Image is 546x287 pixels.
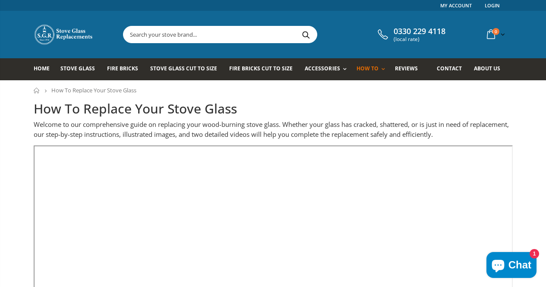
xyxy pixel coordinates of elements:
[107,65,138,72] span: Fire Bricks
[357,65,379,72] span: How To
[357,58,389,80] a: How To
[395,65,418,72] span: Reviews
[305,65,340,72] span: Accessories
[483,26,507,43] a: 0
[34,100,513,118] h1: How To Replace Your Stove Glass
[484,252,539,280] inbox-online-store-chat: Shopify online store chat
[60,65,95,72] span: Stove Glass
[437,58,468,80] a: Contact
[394,36,445,42] span: (local rate)
[107,58,145,80] a: Fire Bricks
[297,26,316,43] button: Search
[123,26,413,43] input: Search your stove brand...
[51,86,136,94] span: How To Replace Your Stove Glass
[394,27,445,36] span: 0330 229 4118
[34,88,40,93] a: Home
[474,65,500,72] span: About us
[437,65,462,72] span: Contact
[60,58,101,80] a: Stove Glass
[474,58,507,80] a: About us
[34,120,513,139] p: Welcome to our comprehensive guide on replacing your wood-burning stove glass. Whether your glass...
[34,58,56,80] a: Home
[150,65,217,72] span: Stove Glass Cut To Size
[229,58,299,80] a: Fire Bricks Cut To Size
[34,24,94,45] img: Stove Glass Replacement
[150,58,224,80] a: Stove Glass Cut To Size
[305,58,350,80] a: Accessories
[492,28,499,35] span: 0
[395,58,424,80] a: Reviews
[34,65,50,72] span: Home
[229,65,293,72] span: Fire Bricks Cut To Size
